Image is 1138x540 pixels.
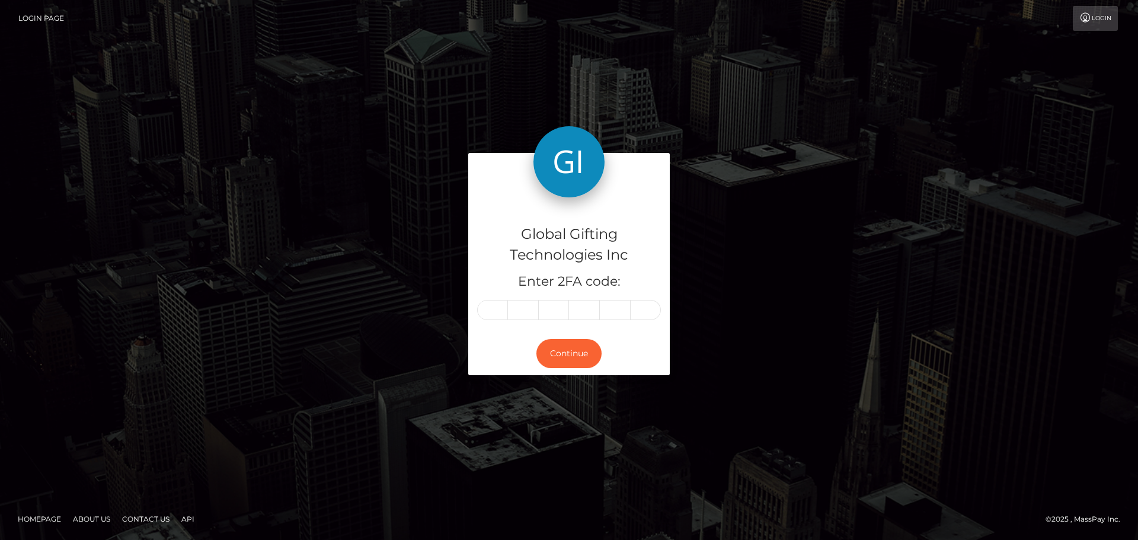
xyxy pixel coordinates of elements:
[68,510,115,528] a: About Us
[177,510,199,528] a: API
[117,510,174,528] a: Contact Us
[533,126,605,197] img: Global Gifting Technologies Inc
[1046,513,1129,526] div: © 2025 , MassPay Inc.
[477,273,661,291] h5: Enter 2FA code:
[18,6,64,31] a: Login Page
[1073,6,1118,31] a: Login
[13,510,66,528] a: Homepage
[536,339,602,368] button: Continue
[477,224,661,266] h4: Global Gifting Technologies Inc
